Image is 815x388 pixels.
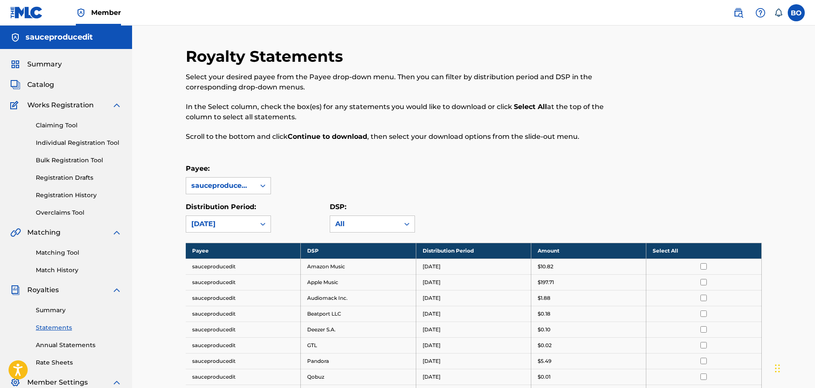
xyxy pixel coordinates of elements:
td: [DATE] [416,290,531,306]
div: sauceproducedit [191,181,250,191]
span: Summary [27,59,62,69]
a: Summary [36,306,122,315]
span: Works Registration [27,100,94,110]
label: Distribution Period: [186,203,256,211]
a: Individual Registration Tool [36,138,122,147]
a: Rate Sheets [36,358,122,367]
td: [DATE] [416,369,531,385]
p: Select your desired payee from the Payee drop-down menu. Then you can filter by distribution peri... [186,72,629,92]
a: Claiming Tool [36,121,122,130]
img: MLC Logo [10,6,43,19]
h2: Royalty Statements [186,47,347,66]
img: expand [112,377,122,388]
a: Matching Tool [36,248,122,257]
td: sauceproducedit [186,306,301,322]
span: Catalog [27,80,54,90]
th: Amount [531,243,646,259]
p: $1.88 [538,294,550,302]
p: $0.02 [538,342,552,349]
iframe: Chat Widget [772,347,815,388]
td: sauceproducedit [186,290,301,306]
td: [DATE] [416,353,531,369]
a: CatalogCatalog [10,80,54,90]
strong: Select All [514,103,547,111]
td: Apple Music [301,274,416,290]
div: Notifications [774,9,783,17]
img: expand [112,100,122,110]
a: SummarySummary [10,59,62,69]
td: sauceproducedit [186,353,301,369]
p: $0.01 [538,373,550,381]
img: help [755,8,766,18]
h5: sauceproducedit [26,32,93,42]
img: Works Registration [10,100,21,110]
td: sauceproducedit [186,259,301,274]
td: Pandora [301,353,416,369]
img: Matching [10,227,21,238]
label: DSP: [330,203,346,211]
p: In the Select column, check the box(es) for any statements you would like to download or click at... [186,102,629,122]
p: Scroll to the bottom and click , then select your download options from the slide-out menu. [186,132,629,142]
a: Statements [36,323,122,332]
span: Member [91,8,121,17]
img: Accounts [10,32,20,43]
div: User Menu [788,4,805,21]
a: Registration History [36,191,122,200]
td: GTL [301,337,416,353]
td: sauceproducedit [186,337,301,353]
img: Top Rightsholder [76,8,86,18]
img: Summary [10,59,20,69]
div: Drag [775,356,780,381]
a: Overclaims Tool [36,208,122,217]
td: Qobuz [301,369,416,385]
th: Payee [186,243,301,259]
a: Match History [36,266,122,275]
iframe: Resource Center [791,255,815,324]
td: [DATE] [416,337,531,353]
label: Payee: [186,164,210,172]
p: $10.82 [538,263,553,270]
span: Member Settings [27,377,88,388]
td: sauceproducedit [186,274,301,290]
img: expand [112,227,122,238]
td: [DATE] [416,306,531,322]
p: $0.18 [538,310,550,318]
td: sauceproducedit [186,369,301,385]
td: Deezer S.A. [301,322,416,337]
img: expand [112,285,122,295]
strong: Continue to download [288,132,367,141]
td: Beatport LLC [301,306,416,322]
p: $5.49 [538,357,551,365]
td: [DATE] [416,274,531,290]
img: Catalog [10,80,20,90]
div: [DATE] [191,219,250,229]
th: Distribution Period [416,243,531,259]
img: search [733,8,743,18]
a: Registration Drafts [36,173,122,182]
td: Audiomack Inc. [301,290,416,306]
img: Royalties [10,285,20,295]
p: $0.10 [538,326,550,333]
a: Bulk Registration Tool [36,156,122,165]
img: Member Settings [10,377,20,388]
a: Annual Statements [36,341,122,350]
a: Public Search [730,4,747,21]
p: $197.71 [538,279,554,286]
div: All [335,219,394,229]
span: Royalties [27,285,59,295]
th: DSP [301,243,416,259]
td: Amazon Music [301,259,416,274]
td: [DATE] [416,259,531,274]
th: Select All [646,243,761,259]
td: sauceproducedit [186,322,301,337]
span: Matching [27,227,60,238]
div: Help [752,4,769,21]
td: [DATE] [416,322,531,337]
